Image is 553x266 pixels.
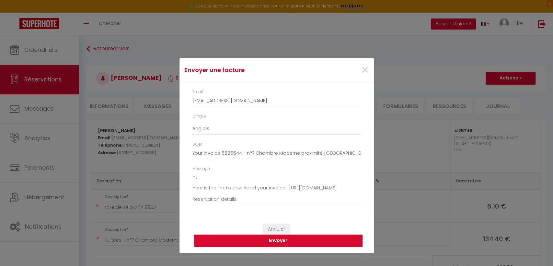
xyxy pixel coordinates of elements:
button: Envoyer [194,235,363,247]
span: × [361,60,369,80]
button: Close [361,63,369,77]
h4: Envoyer une facture [184,66,305,75]
label: Langue [192,113,207,119]
label: Message [192,166,210,172]
button: Annuler [263,224,290,235]
label: Sujet [192,141,202,148]
label: Email [192,89,203,95]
